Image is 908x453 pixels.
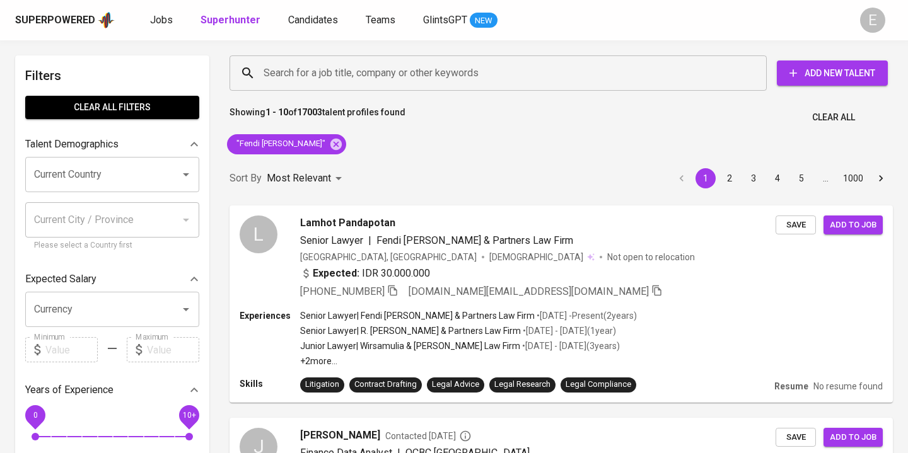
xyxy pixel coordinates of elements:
[230,106,405,129] p: Showing of talent profiles found
[791,168,812,188] button: Go to page 5
[782,218,810,232] span: Save
[776,215,816,235] button: Save
[300,309,535,322] p: Senior Lawyer | Fendi [PERSON_NAME] & Partners Law Firm
[227,134,346,154] div: "Fendi [PERSON_NAME]"
[150,13,175,28] a: Jobs
[25,132,199,157] div: Talent Demographics
[432,379,479,391] div: Legal Advice
[354,379,417,391] div: Contract Drafting
[300,266,430,281] div: IDR 30.000.000
[300,340,520,352] p: Junior Lawyer | Wirsamulia & [PERSON_NAME] Law Firm
[240,377,300,390] p: Skills
[25,66,199,86] h6: Filters
[696,168,716,188] button: page 1
[376,234,573,246] span: Fendi [PERSON_NAME] & Partners Law Firm
[830,430,876,445] span: Add to job
[33,411,37,420] span: 0
[147,337,199,362] input: Value
[177,301,195,318] button: Open
[489,251,585,263] span: [DEMOGRAPHIC_DATA]
[182,411,195,420] span: 10+
[423,13,498,28] a: GlintsGPT NEW
[830,218,876,232] span: Add to job
[423,14,467,26] span: GlintsGPT
[566,379,631,391] div: Legal Compliance
[288,14,338,26] span: Candidates
[839,168,867,188] button: Go to page 1000
[300,355,637,367] p: +2 more ...
[45,337,98,362] input: Value
[385,430,472,442] span: Contacted [DATE]
[265,107,288,117] b: 1 - 10
[812,110,855,125] span: Clear All
[300,324,521,337] p: Senior Lawyer | R. [PERSON_NAME] & Partners Law Firm
[227,138,333,150] span: "Fendi [PERSON_NAME]"
[313,266,359,281] b: Expected:
[25,377,199,403] div: Years of Experience
[520,340,620,352] p: • [DATE] - [DATE] ( 3 years )
[98,11,115,30] img: app logo
[240,309,300,322] p: Experiences
[860,8,885,33] div: E
[368,233,371,248] span: |
[150,14,173,26] span: Jobs
[470,14,498,27] span: NEW
[459,430,472,442] svg: By Batam recruiter
[719,168,740,188] button: Go to page 2
[300,285,385,297] span: [PHONE_NUMBER]
[300,234,363,246] span: Senior Lawyer
[807,106,860,129] button: Clear All
[25,272,96,287] p: Expected Salary
[300,251,477,263] div: [GEOGRAPHIC_DATA], [GEOGRAPHIC_DATA]
[670,168,893,188] nav: pagination navigation
[230,205,893,403] a: LLamhot PandapotanSenior Lawyer|Fendi [PERSON_NAME] & Partners Law Firm[GEOGRAPHIC_DATA], [GEOGRA...
[494,379,550,391] div: Legal Research
[607,251,695,263] p: Not open to relocation
[409,285,649,297] span: [DOMAIN_NAME][EMAIL_ADDRESS][DOMAIN_NAME]
[25,137,119,152] p: Talent Demographics
[35,100,189,115] span: Clear All filters
[777,60,888,86] button: Add New Talent
[305,379,339,391] div: Litigation
[300,428,380,443] span: [PERSON_NAME]
[34,239,190,252] p: Please select a Country first
[871,168,891,188] button: Go to next page
[782,430,810,445] span: Save
[366,14,395,26] span: Teams
[201,13,263,28] a: Superhunter
[230,171,262,186] p: Sort By
[25,267,199,292] div: Expected Salary
[824,215,883,235] button: Add to job
[240,215,277,253] div: L
[15,11,115,30] a: Superpoweredapp logo
[267,167,346,190] div: Most Relevant
[767,168,788,188] button: Go to page 4
[824,428,883,447] button: Add to job
[787,66,878,81] span: Add New Talent
[813,380,883,393] p: No resume found
[521,324,616,337] p: • [DATE] - [DATE] ( 1 year )
[776,428,816,447] button: Save
[743,168,764,188] button: Go to page 3
[366,13,398,28] a: Teams
[288,13,340,28] a: Candidates
[267,171,331,186] p: Most Relevant
[774,380,808,393] p: Resume
[535,309,637,322] p: • [DATE] - Present ( 2 years )
[15,13,95,28] div: Superpowered
[201,14,260,26] b: Superhunter
[815,172,835,185] div: …
[177,166,195,183] button: Open
[297,107,322,117] b: 17003
[25,96,199,119] button: Clear All filters
[25,382,113,398] p: Years of Experience
[300,215,395,231] span: Lamhot Pandapotan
